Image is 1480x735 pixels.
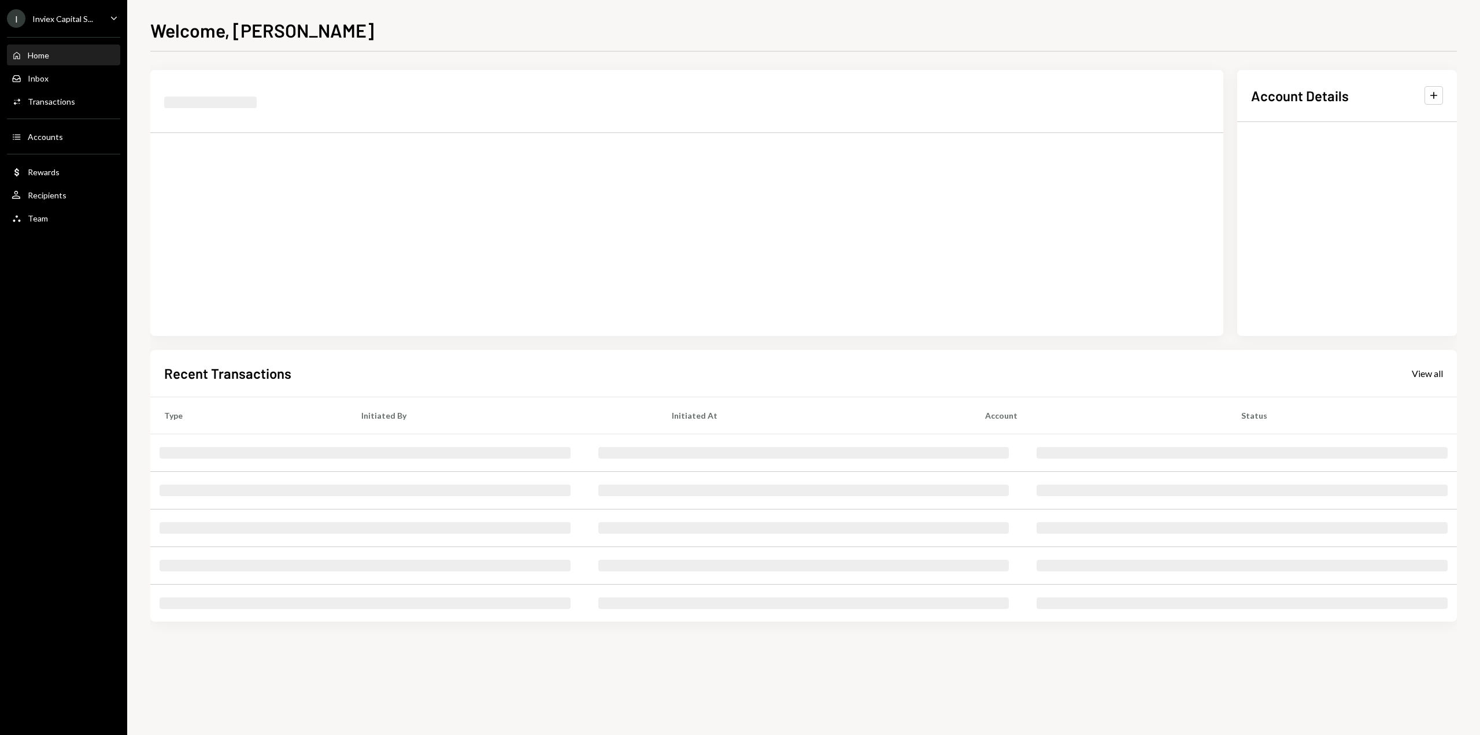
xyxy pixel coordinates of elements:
div: Inbox [28,73,49,83]
a: Rewards [7,161,120,182]
div: I [7,9,25,28]
a: Team [7,208,120,228]
h2: Recent Transactions [164,364,291,383]
a: Inbox [7,68,120,88]
div: Recipients [28,190,66,200]
th: Type [150,397,347,434]
div: Inviex Capital S... [32,14,93,24]
th: Status [1227,397,1457,434]
a: Recipients [7,184,120,205]
a: Accounts [7,126,120,147]
a: Transactions [7,91,120,112]
div: Home [28,50,49,60]
div: View all [1412,368,1443,379]
th: Initiated By [347,397,658,434]
h1: Welcome, [PERSON_NAME] [150,19,374,42]
a: View all [1412,367,1443,379]
div: Accounts [28,132,63,142]
div: Transactions [28,97,75,106]
h2: Account Details [1251,86,1349,105]
a: Home [7,45,120,65]
th: Initiated At [658,397,971,434]
th: Account [971,397,1227,434]
div: Team [28,213,48,223]
div: Rewards [28,167,60,177]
